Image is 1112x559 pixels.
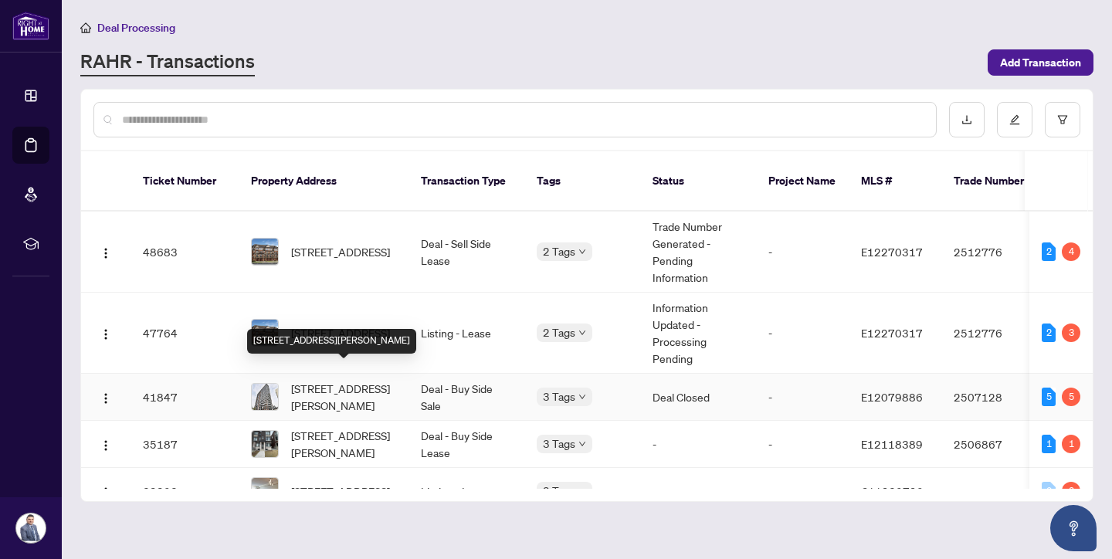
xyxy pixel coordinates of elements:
img: thumbnail-img [252,239,278,265]
button: Logo [93,479,118,503]
button: Logo [93,385,118,409]
span: down [578,393,586,401]
button: download [949,102,985,137]
td: Deal - Sell Side Lease [409,212,524,293]
img: thumbnail-img [252,320,278,346]
span: 3 Tags [543,388,575,405]
button: Open asap [1050,505,1097,551]
span: Deal Processing [97,21,175,35]
td: 41847 [131,374,239,421]
td: 2512776 [941,212,1049,293]
span: down [578,440,586,448]
div: 3 [1062,324,1080,342]
span: 3 Tags [543,435,575,452]
span: Add Transaction [1000,50,1081,75]
td: Listing - Lease [409,293,524,374]
td: Deal - Buy Side Sale [409,374,524,421]
td: 47764 [131,293,239,374]
img: Logo [100,392,112,405]
button: Logo [93,320,118,345]
div: 4 [1062,242,1080,261]
td: Trade Number Generated - Pending Information [640,212,756,293]
td: 2507128 [941,374,1049,421]
img: Logo [100,439,112,452]
td: - [756,421,849,468]
th: Ticket Number [131,151,239,212]
th: Trade Number [941,151,1049,212]
td: Deal Closed [640,374,756,421]
span: filter [1057,114,1068,125]
td: - [941,468,1049,515]
td: 2512776 [941,293,1049,374]
td: - [640,468,756,515]
img: thumbnail-img [252,384,278,410]
td: 35187 [131,421,239,468]
th: Transaction Type [409,151,524,212]
span: [STREET_ADDRESS] [291,483,390,500]
td: Deal - Buy Side Lease [409,421,524,468]
span: edit [1009,114,1020,125]
img: Logo [100,328,112,340]
th: Status [640,151,756,212]
td: 2506867 [941,421,1049,468]
span: download [961,114,972,125]
a: RAHR - Transactions [80,49,255,76]
img: logo [12,12,49,40]
span: [STREET_ADDRESS][PERSON_NAME] [291,380,396,414]
td: - [756,468,849,515]
td: Information Updated - Processing Pending [640,293,756,374]
button: Logo [93,432,118,456]
td: - [640,421,756,468]
span: E12079886 [861,390,923,404]
td: Listing - Lease [409,468,524,515]
span: down [578,248,586,256]
td: 48683 [131,212,239,293]
div: 1 [1042,435,1056,453]
td: 32203 [131,468,239,515]
img: thumbnail-img [252,478,278,504]
button: Logo [93,239,118,264]
div: 1 [1062,435,1080,453]
button: edit [997,102,1032,137]
img: Logo [100,486,112,499]
span: down [578,487,586,495]
span: 2 Tags [543,242,575,260]
span: E12270317 [861,245,923,259]
span: [STREET_ADDRESS][PERSON_NAME] [291,427,396,461]
td: - [756,293,849,374]
span: E12270317 [861,326,923,340]
span: [STREET_ADDRESS] [291,324,390,341]
div: 5 [1062,388,1080,406]
td: - [756,212,849,293]
span: 2 Tags [543,324,575,341]
span: [STREET_ADDRESS] [291,243,390,260]
th: Property Address [239,151,409,212]
div: 2 [1042,242,1056,261]
div: 2 [1042,324,1056,342]
span: C11930790 [861,484,924,498]
div: 0 [1042,482,1056,500]
button: Add Transaction [988,49,1093,76]
div: 2 [1062,482,1080,500]
img: thumbnail-img [252,431,278,457]
span: E12118389 [861,437,923,451]
span: down [578,329,586,337]
img: Profile Icon [16,513,46,543]
th: MLS # [849,151,941,212]
th: Project Name [756,151,849,212]
td: - [756,374,849,421]
div: [STREET_ADDRESS][PERSON_NAME] [247,329,416,354]
span: 2 Tags [543,482,575,500]
button: filter [1045,102,1080,137]
th: Tags [524,151,640,212]
div: 5 [1042,388,1056,406]
img: Logo [100,247,112,259]
span: home [80,22,91,33]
